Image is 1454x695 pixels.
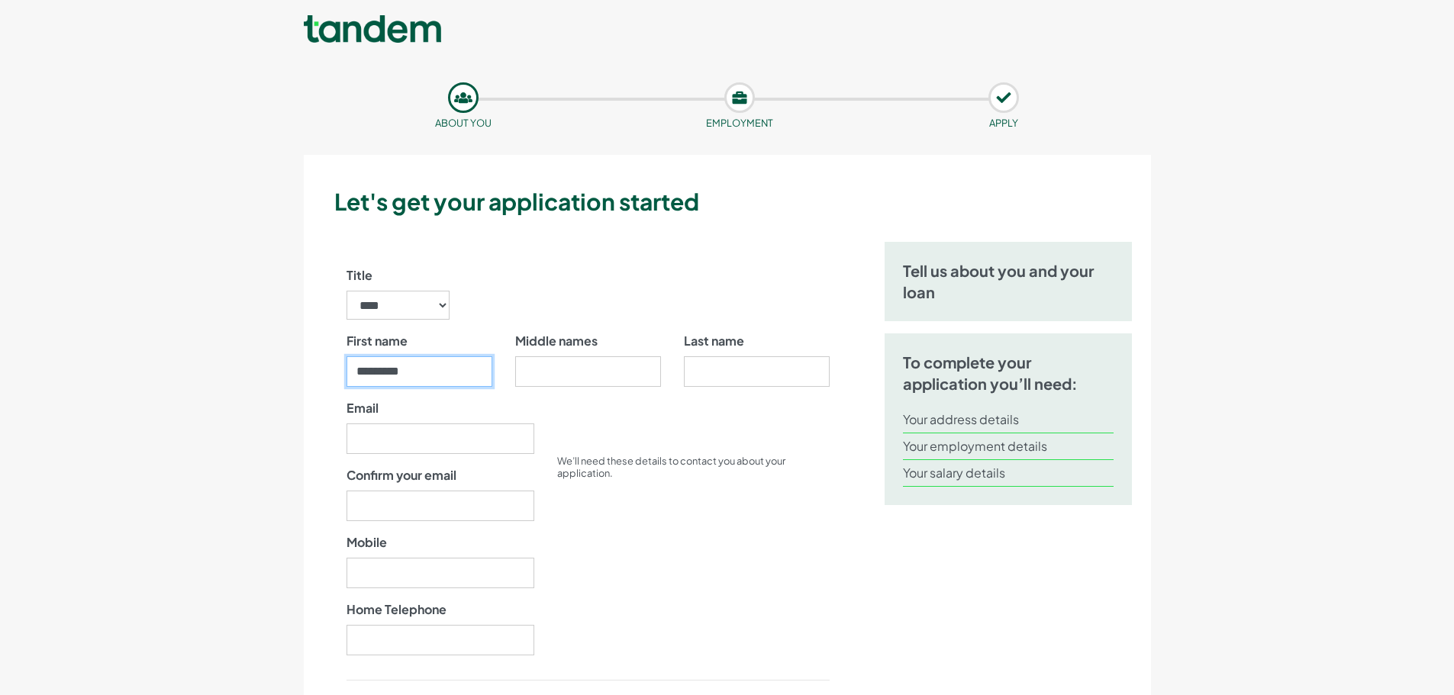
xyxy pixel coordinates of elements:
label: Home Telephone [347,600,447,619]
small: APPLY [989,117,1018,129]
label: Confirm your email [347,466,456,484]
li: Your employment details [903,433,1114,460]
small: About you [435,117,492,129]
h3: Let's get your application started [334,185,1145,217]
small: We’ll need these details to contact you about your application. [557,455,785,479]
label: Email [347,399,379,417]
label: Middle names [515,332,598,350]
li: Your salary details [903,460,1114,487]
label: Mobile [347,533,387,552]
label: First name [347,332,408,350]
li: Your address details [903,407,1114,433]
label: Title [347,266,372,285]
small: Employment [706,117,773,129]
h5: To complete your application you’ll need: [903,352,1114,394]
label: Last name [684,332,744,350]
h5: Tell us about you and your loan [903,260,1114,303]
